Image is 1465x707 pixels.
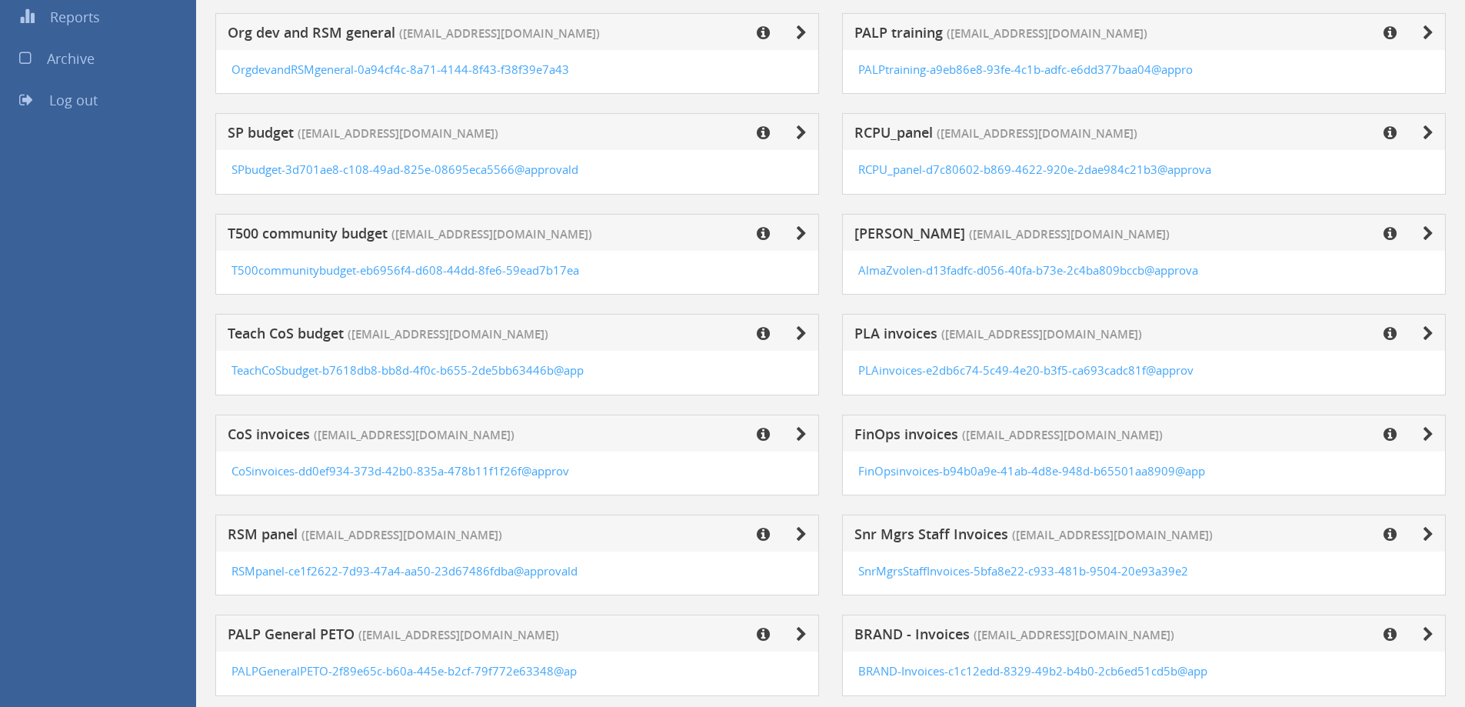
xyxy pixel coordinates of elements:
a: PLAinvoices-e2db6c74-5c49-4e20-b3f5-ca693cadc81f@approv [858,362,1194,378]
span: SP budget [228,123,294,142]
span: PLA invoices [854,324,937,342]
span: ([EMAIL_ADDRESS][DOMAIN_NAME]) [1012,527,1213,543]
span: Snr Mgrs Staff Invoices [854,525,1008,543]
a: CoSinvoices-dd0ef934-373d-42b0-835a-478b11f1f26f@approv [231,463,569,479]
span: PALP training [854,23,943,42]
span: RSM panel [228,525,298,543]
span: T500 community budget [228,224,388,242]
span: RCPU_panel [854,123,933,142]
a: AlmaZvolen-d13fadfc-d056-40fa-b73e-2c4ba809bccb@approva [858,262,1198,278]
span: ([EMAIL_ADDRESS][DOMAIN_NAME]) [962,427,1163,443]
span: PALP General PETO [228,625,355,643]
a: SPbudget-3d701ae8-c108-49ad-825e-08695eca5566@approvald [231,162,578,177]
a: SnrMgrsStaffInvoices-5bfa8e22-c933-481b-9504-20e93a39e2 [858,563,1188,579]
span: ([EMAIL_ADDRESS][DOMAIN_NAME]) [358,627,559,643]
a: TeachCoSbudget-b7618db8-bb8d-4f0c-b655-2de5bb63446b@app [231,362,584,378]
a: PALPtraining-a9eb86e8-93fe-4c1b-adfc-e6dd377baa04@appro [858,62,1193,77]
span: ([EMAIL_ADDRESS][DOMAIN_NAME]) [301,527,502,543]
span: ([EMAIL_ADDRESS][DOMAIN_NAME]) [941,326,1142,342]
a: PALPGeneralPETO-2f89e65c-b60a-445e-b2cf-79f772e63348@ap [231,663,577,679]
a: T500communitybudget-eb6956f4-d608-44dd-8fe6-59ead7b17ea [231,262,579,278]
span: ([EMAIL_ADDRESS][DOMAIN_NAME]) [298,125,498,142]
span: BRAND - Invoices [854,625,970,643]
span: FinOps invoices [854,425,958,443]
span: Log out [49,91,98,109]
a: OrgdevandRSMgeneral-0a94cf4c-8a71-4144-8f43-f38f39e7a43 [231,62,569,77]
span: Teach CoS budget [228,324,344,342]
span: Reports [50,8,100,26]
span: ([EMAIL_ADDRESS][DOMAIN_NAME]) [314,427,514,443]
span: ([EMAIL_ADDRESS][DOMAIN_NAME]) [391,226,592,242]
span: ([EMAIL_ADDRESS][DOMAIN_NAME]) [974,627,1174,643]
span: ([EMAIL_ADDRESS][DOMAIN_NAME]) [399,25,600,42]
a: BRAND-Invoices-c1c12edd-8329-49b2-b4b0-2cb6ed51cd5b@app [858,663,1207,679]
a: FinOpsinvoices-b94b0a9e-41ab-4d8e-948d-b65501aa8909@app [858,463,1205,479]
span: ([EMAIL_ADDRESS][DOMAIN_NAME]) [937,125,1137,142]
a: RSMpanel-ce1f2622-7d93-47a4-aa50-23d67486fdba@approvald [231,563,578,579]
span: CoS invoices [228,425,310,443]
span: [PERSON_NAME] [854,224,965,242]
a: RCPU_panel-d7c80602-b869-4622-920e-2dae984c21b3@approva [858,162,1211,177]
span: ([EMAIL_ADDRESS][DOMAIN_NAME]) [947,25,1147,42]
span: ([EMAIL_ADDRESS][DOMAIN_NAME]) [348,326,548,342]
span: Archive [47,49,95,68]
span: Org dev and RSM general [228,23,395,42]
span: ([EMAIL_ADDRESS][DOMAIN_NAME]) [969,226,1170,242]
